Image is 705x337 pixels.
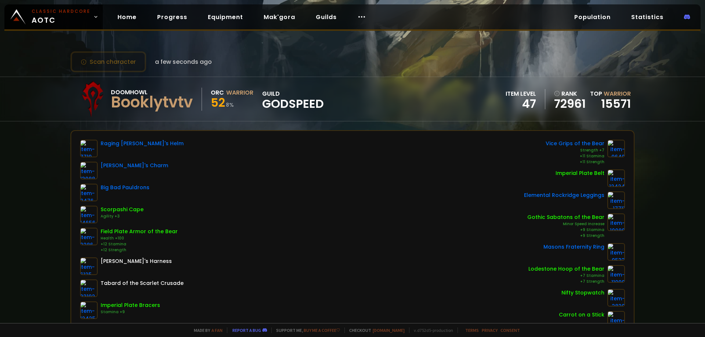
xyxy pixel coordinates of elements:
a: a fan [211,327,223,333]
div: Stamina +9 [101,309,160,315]
img: item-13088 [80,162,98,179]
a: Classic HardcoreAOTC [4,4,103,29]
div: +7 Stamina [528,273,604,279]
a: Report a bug [232,327,261,333]
img: item-17711 [607,191,625,209]
div: Vice Grips of the Bear [546,140,604,147]
div: +11 Stamina [546,153,604,159]
div: Imperial Plate Belt [556,169,604,177]
a: Consent [500,327,520,333]
button: Scan character [70,51,146,72]
div: Doomhowl [111,88,193,97]
div: Warrior [226,88,253,97]
div: Minor Speed Increase [527,221,604,227]
img: item-14656 [80,206,98,223]
img: item-12425 [80,301,98,319]
div: +9 Stamina [527,227,604,233]
div: Strength +7 [546,147,604,153]
a: [DOMAIN_NAME] [373,327,405,333]
a: Population [568,10,617,25]
div: Masons Fraternity Ring [543,243,604,251]
div: Booklytvtv [111,97,193,108]
a: Home [112,10,142,25]
div: Elemental Rockridge Leggings [524,191,604,199]
div: Scorpashi Cape [101,206,144,213]
div: Health +100 [101,235,178,241]
span: Support me, [271,327,340,333]
span: a few seconds ago [155,57,212,66]
img: item-6125 [80,257,98,275]
div: +12 Stamina [101,241,178,247]
a: Mak'gora [258,10,301,25]
small: 8 % [226,101,234,109]
img: item-11122 [607,311,625,329]
div: Field Plate Armor of the Bear [101,228,178,235]
span: Checkout [344,327,405,333]
div: Big Bad Pauldrons [101,184,149,191]
div: Carrot on a Stick [559,311,604,319]
a: Equipment [202,10,249,25]
img: item-7719 [80,140,98,157]
div: Agility +3 [101,213,144,219]
span: Warrior [604,89,631,98]
span: Made by [189,327,223,333]
div: Orc [211,88,224,97]
a: Buy me a coffee [304,327,340,333]
img: item-9286 [80,228,98,245]
a: 72961 [554,98,586,109]
a: Progress [151,10,193,25]
span: godspeed [262,98,324,109]
img: item-9533 [607,243,625,261]
div: [PERSON_NAME]'s Harness [101,257,172,265]
div: rank [554,89,586,98]
div: Gothic Sabatons of the Bear [527,213,604,221]
img: item-12424 [607,169,625,187]
div: guild [262,89,324,109]
small: Classic Hardcore [32,8,90,15]
div: +12 Strength [101,247,178,253]
div: [PERSON_NAME]'s Charm [101,162,168,169]
div: Imperial Plate Bracers [101,301,160,309]
img: item-10089 [607,213,625,231]
div: Tabard of the Scarlet Crusade [101,279,184,287]
div: Top [590,89,631,98]
span: AOTC [32,8,90,26]
a: Guilds [310,10,343,25]
span: 52 [211,94,225,111]
div: +9 Strength [527,233,604,239]
div: Nifty Stopwatch [561,289,604,297]
div: +7 Strength [528,279,604,285]
div: 47 [506,98,536,109]
a: Terms [465,327,479,333]
img: item-9640 [607,140,625,157]
img: item-2820 [607,289,625,307]
span: v. d752d5 - production [409,327,453,333]
div: item level [506,89,536,98]
a: 15571 [601,95,631,112]
a: Statistics [625,10,669,25]
img: item-11999 [607,265,625,283]
div: +11 Strength [546,159,604,165]
div: Lodestone Hoop of the Bear [528,265,604,273]
a: Privacy [482,327,498,333]
img: item-9476 [80,184,98,201]
div: Raging [PERSON_NAME]'s Helm [101,140,184,147]
img: item-23192 [80,279,98,297]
